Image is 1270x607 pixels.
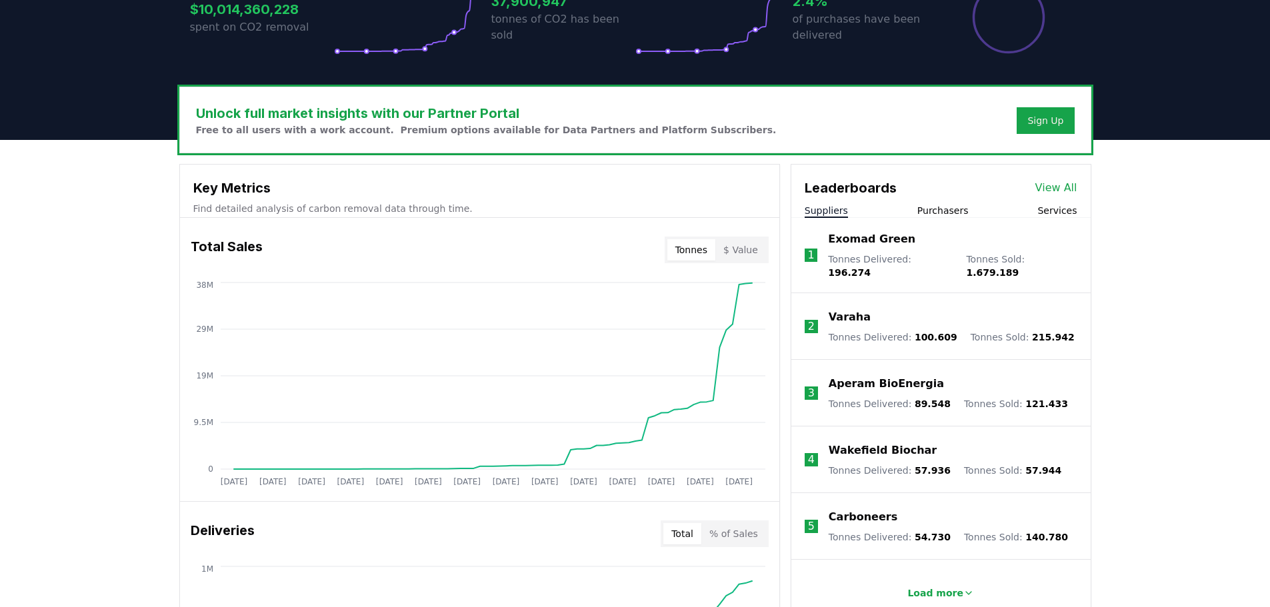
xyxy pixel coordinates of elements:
tspan: [DATE] [298,477,325,486]
p: Tonnes Sold : [971,330,1075,344]
p: of purchases have been delivered [793,11,937,43]
p: 1 [807,247,814,263]
tspan: [DATE] [337,477,364,486]
button: Load more [897,580,985,606]
p: 5 [808,518,815,534]
span: 196.274 [828,267,871,278]
button: $ Value [715,239,766,261]
p: Tonnes Delivered : [829,330,957,344]
tspan: [DATE] [453,477,481,486]
p: spent on CO2 removal [190,19,334,35]
span: 1.679.189 [966,267,1019,278]
p: 4 [808,452,815,468]
span: 54.730 [915,532,951,542]
p: Free to all users with a work account. Premium options available for Data Partners and Platform S... [196,123,777,137]
span: 121.433 [1025,398,1068,409]
h3: Total Sales [191,237,263,263]
tspan: 0 [208,464,213,474]
p: 3 [808,385,815,401]
tspan: [DATE] [415,477,442,486]
a: Wakefield Biochar [829,442,937,458]
a: Varaha [829,309,871,325]
a: Exomad Green [828,231,915,247]
span: 140.780 [1025,532,1068,542]
p: Find detailed analysis of carbon removal data through time. [193,202,766,215]
span: 100.609 [915,332,957,342]
tspan: 9.5M [193,418,213,427]
span: 215.942 [1032,332,1075,342]
h3: Key Metrics [193,178,766,198]
tspan: [DATE] [531,477,558,486]
button: % of Sales [701,523,766,544]
tspan: [DATE] [687,477,714,486]
button: Services [1037,204,1077,217]
a: View All [1035,180,1077,196]
p: Tonnes Sold : [966,253,1077,279]
p: Tonnes Delivered : [829,530,951,544]
span: 57.944 [1025,465,1061,476]
p: Tonnes Sold : [964,464,1061,477]
a: Sign Up [1027,114,1063,127]
button: Purchasers [917,204,969,217]
button: Tonnes [667,239,715,261]
tspan: 1M [201,564,213,574]
button: Total [663,523,701,544]
p: Tonnes Delivered : [829,464,951,477]
p: Tonnes Sold : [964,397,1068,410]
h3: Deliveries [191,520,255,547]
tspan: 29M [196,324,213,334]
button: Sign Up [1017,107,1074,134]
tspan: [DATE] [375,477,403,486]
a: Aperam BioEnergia [829,376,944,392]
h3: Unlock full market insights with our Partner Portal [196,103,777,123]
p: Tonnes Delivered : [829,397,951,410]
tspan: [DATE] [609,477,636,486]
h3: Leaderboards [805,178,897,198]
p: Tonnes Sold : [964,530,1068,544]
tspan: [DATE] [259,477,286,486]
p: Load more [907,586,963,600]
p: 2 [808,318,815,334]
tspan: 19M [196,371,213,380]
tspan: [DATE] [492,477,519,486]
p: Tonnes Delivered : [828,253,953,279]
tspan: [DATE] [220,477,247,486]
a: Carboneers [829,509,897,525]
tspan: [DATE] [570,477,597,486]
tspan: [DATE] [647,477,675,486]
tspan: 38M [196,281,213,290]
p: tonnes of CO2 has been sold [491,11,635,43]
span: 89.548 [915,398,951,409]
tspan: [DATE] [725,477,753,486]
span: 57.936 [915,465,951,476]
button: Suppliers [805,204,848,217]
